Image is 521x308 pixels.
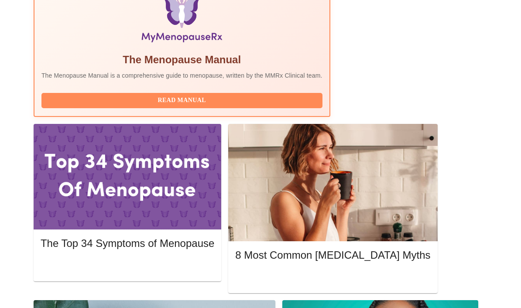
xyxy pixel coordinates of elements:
[235,248,430,262] h5: 8 Most Common [MEDICAL_DATA] Myths
[41,258,214,274] button: Read More
[235,273,432,281] a: Read More
[50,95,314,106] span: Read Manual
[244,273,422,284] span: Read More
[41,96,325,103] a: Read Manual
[235,270,430,286] button: Read More
[41,236,214,250] h5: The Top 34 Symptoms of Menopause
[41,261,216,269] a: Read More
[41,71,322,80] p: The Menopause Manual is a comprehensive guide to menopause, written by the MMRx Clinical team.
[49,260,206,271] span: Read More
[41,93,322,108] button: Read Manual
[41,53,322,67] h5: The Menopause Manual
